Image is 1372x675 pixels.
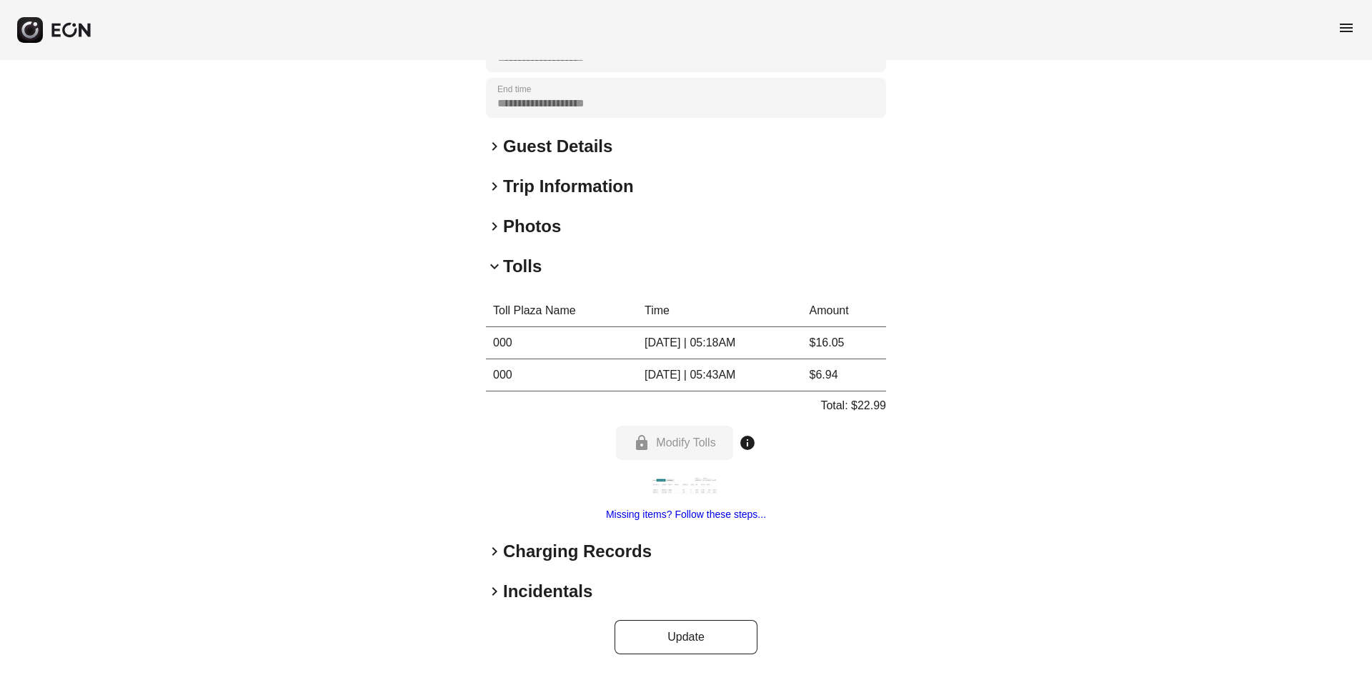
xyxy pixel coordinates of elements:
[802,359,886,391] td: $6.94
[503,215,561,238] h2: Photos
[802,295,886,327] th: Amount
[637,359,802,391] td: [DATE] | 05:43AM
[503,135,612,158] h2: Guest Details
[503,175,634,198] h2: Trip Information
[486,326,637,359] td: 000
[503,255,542,278] h2: Tolls
[606,509,766,520] a: Missing items? Follow these steps...
[503,540,652,563] h2: Charging Records
[802,326,886,359] td: $16.05
[1338,19,1355,36] span: menu
[503,580,592,603] h2: Incidentals
[486,218,503,235] span: keyboard_arrow_right
[615,620,757,654] button: Update
[650,477,722,495] img: https://fastfleet.me/rails/active_storage/blobs/redirect/eyJfcmFpbHMiOnsibWVzc2FnZSI6IkJBaHBBd3N5...
[486,258,503,275] span: keyboard_arrow_down
[486,543,503,560] span: keyboard_arrow_right
[486,295,637,327] th: Toll Plaza Name
[486,178,503,195] span: keyboard_arrow_right
[637,326,802,359] td: [DATE] | 05:18AM
[486,138,503,155] span: keyboard_arrow_right
[820,397,886,414] p: Total: $22.99
[486,359,637,391] td: 000
[739,434,756,451] span: info
[637,295,802,327] th: Time
[486,583,503,600] span: keyboard_arrow_right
